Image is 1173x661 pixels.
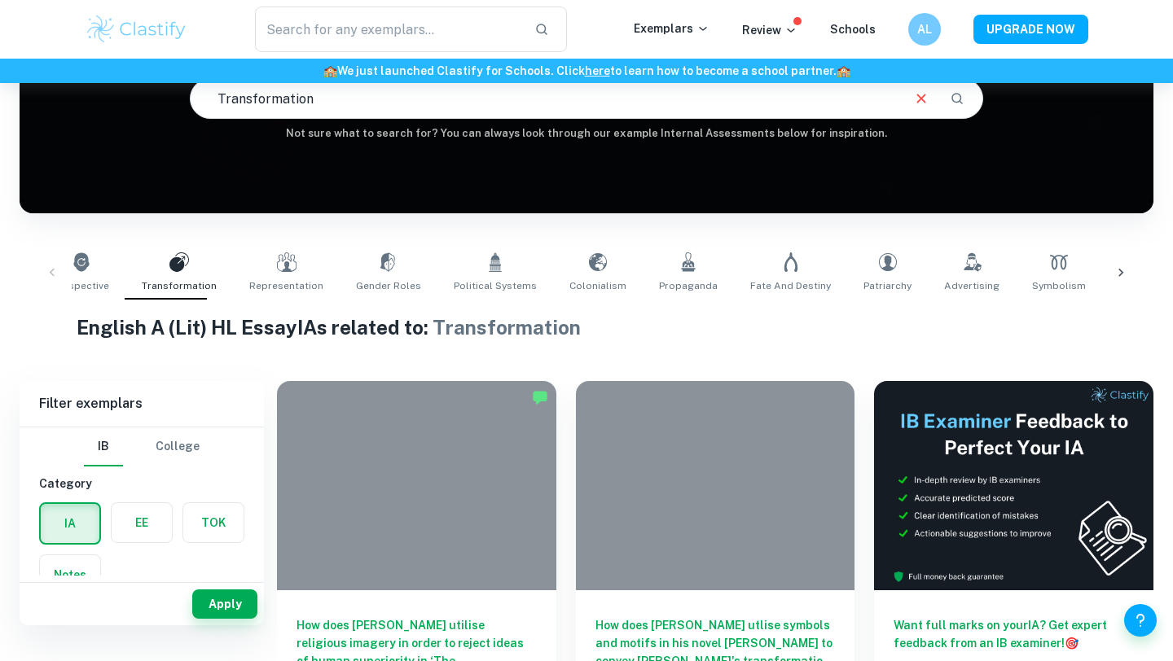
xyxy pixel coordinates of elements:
h6: Want full marks on your IA ? Get expert feedback from an IB examiner! [894,616,1134,652]
h6: AL [916,20,934,38]
button: College [156,427,200,466]
span: 🏫 [323,64,337,77]
input: Search for any exemplars... [255,7,521,52]
span: Transformation [433,316,581,339]
p: Review [742,21,797,39]
h6: Filter exemplars [20,381,264,427]
span: 🎯 [1065,637,1079,650]
button: Clear [906,83,937,114]
input: E.g. Frankenstein analysis, Kafka topographic descriptions, reader's perception... [191,76,899,121]
button: Help and Feedback [1124,604,1157,637]
span: 🏫 [837,64,850,77]
span: Perspective [53,278,109,293]
h6: Category [39,475,244,492]
button: Notes [40,555,100,594]
img: Thumbnail [874,381,1153,590]
img: Marked [532,389,548,405]
span: Gender Roles [356,278,421,293]
button: UPGRADE NOW [973,15,1088,44]
span: Colonialism [569,278,626,293]
a: here [585,64,610,77]
span: Political Systems [454,278,537,293]
button: Apply [192,589,257,619]
p: Exemplars [634,20,710,37]
button: IB [84,427,123,466]
button: IA [41,504,99,543]
span: Advertising [944,278,999,293]
span: Fate and Destiny [750,278,831,293]
span: Representation [249,278,323,293]
div: Filter type choice [84,427,200,466]
span: Patriarchy [863,278,912,293]
h1: English A (Lit) HL Essay IAs related to: [77,313,1097,342]
h6: Not sure what to search for? You can always look through our example Internal Assessments below f... [20,125,1153,142]
a: Schools [830,23,876,36]
span: Transformation [142,278,217,293]
button: Search [943,85,971,112]
button: TOK [183,503,244,542]
span: Propaganda [659,278,718,293]
span: Symbolism [1032,278,1086,293]
button: EE [112,503,172,542]
button: AL [908,13,941,46]
h6: We just launched Clastify for Schools. Click to learn how to become a school partner. [3,62,1170,80]
img: Clastify logo [85,13,188,46]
